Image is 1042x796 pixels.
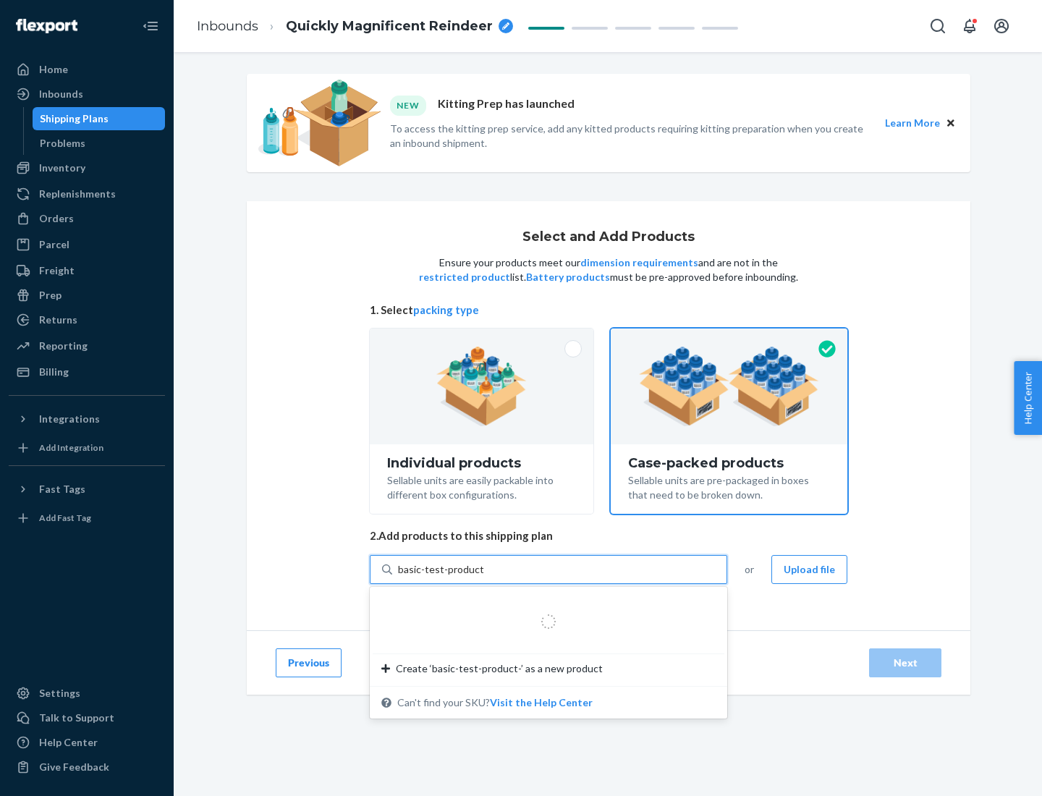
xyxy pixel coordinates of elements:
[9,360,165,384] a: Billing
[397,695,593,710] span: Can't find your SKU?
[419,270,510,284] button: restricted product
[39,263,75,278] div: Freight
[526,270,610,284] button: Battery products
[396,661,603,676] span: Create ‘basic-test-product-’ as a new product
[9,182,165,206] a: Replenishments
[9,284,165,307] a: Prep
[9,507,165,530] a: Add Fast Tag
[9,436,165,460] a: Add Integration
[39,711,114,725] div: Talk to Support
[9,308,165,331] a: Returns
[33,132,166,155] a: Problems
[136,12,165,41] button: Close Navigation
[628,470,830,502] div: Sellable units are pre-packaged in boxes that need to be broken down.
[9,706,165,729] a: Talk to Support
[39,441,103,454] div: Add Integration
[40,136,85,151] div: Problems
[16,19,77,33] img: Flexport logo
[490,695,593,710] button: Create ‘basic-test-product-’ as a new productCan't find your SKU?
[9,156,165,179] a: Inventory
[522,230,695,245] h1: Select and Add Products
[869,648,941,677] button: Next
[943,115,959,131] button: Close
[1014,361,1042,435] button: Help Center
[628,456,830,470] div: Case-packed products
[413,302,479,318] button: packing type
[9,682,165,705] a: Settings
[39,313,77,327] div: Returns
[370,528,847,543] span: 2. Add products to this shipping plan
[923,12,952,41] button: Open Search Box
[39,211,74,226] div: Orders
[197,18,258,34] a: Inbounds
[418,255,800,284] p: Ensure your products meet our and are not in the list. must be pre-approved before inbounding.
[33,107,166,130] a: Shipping Plans
[39,288,62,302] div: Prep
[9,731,165,754] a: Help Center
[9,207,165,230] a: Orders
[9,334,165,357] a: Reporting
[745,562,754,577] span: or
[39,760,109,774] div: Give Feedback
[39,237,69,252] div: Parcel
[9,478,165,501] button: Fast Tags
[955,12,984,41] button: Open notifications
[9,407,165,431] button: Integrations
[881,656,929,670] div: Next
[39,365,69,379] div: Billing
[771,555,847,584] button: Upload file
[276,648,342,677] button: Previous
[9,259,165,282] a: Freight
[9,58,165,81] a: Home
[387,456,576,470] div: Individual products
[370,302,847,318] span: 1. Select
[9,233,165,256] a: Parcel
[40,111,109,126] div: Shipping Plans
[39,482,85,496] div: Fast Tags
[39,62,68,77] div: Home
[987,12,1016,41] button: Open account menu
[39,686,80,700] div: Settings
[390,122,872,151] p: To access the kitting prep service, add any kitted products requiring kitting preparation when yo...
[185,5,525,48] ol: breadcrumbs
[436,347,527,426] img: individual-pack.facf35554cb0f1810c75b2bd6df2d64e.png
[286,17,493,36] span: Quickly Magnificent Reindeer
[39,187,116,201] div: Replenishments
[580,255,698,270] button: dimension requirements
[387,470,576,502] div: Sellable units are easily packable into different box configurations.
[639,347,819,426] img: case-pack.59cecea509d18c883b923b81aeac6d0b.png
[885,115,940,131] button: Learn More
[39,735,98,750] div: Help Center
[9,755,165,779] button: Give Feedback
[39,512,91,524] div: Add Fast Tag
[39,412,100,426] div: Integrations
[398,562,485,577] input: Create ‘basic-test-product-’ as a new productCan't find your SKU?Visit the Help Center
[9,82,165,106] a: Inbounds
[390,96,426,115] div: NEW
[39,161,85,175] div: Inventory
[39,87,83,101] div: Inbounds
[438,96,575,115] p: Kitting Prep has launched
[39,339,88,353] div: Reporting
